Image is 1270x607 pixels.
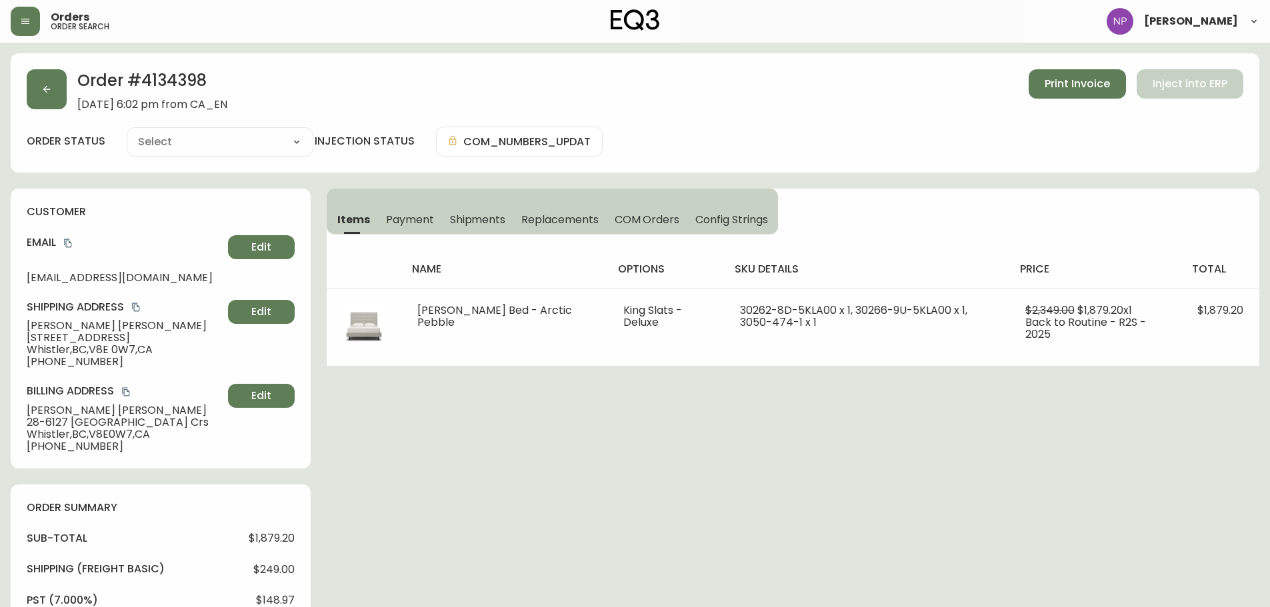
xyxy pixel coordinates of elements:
li: King Slats - Deluxe [623,304,708,328]
h4: options [618,262,713,277]
h4: name [412,262,596,277]
span: Config Strings [695,213,767,227]
span: [PERSON_NAME] [PERSON_NAME] [27,320,223,332]
span: [STREET_ADDRESS] [27,332,223,344]
button: copy [129,301,143,314]
h4: sku details [735,262,999,277]
h4: sub-total [27,531,87,546]
button: Print Invoice [1029,69,1126,99]
span: Replacements [521,213,598,227]
span: [PHONE_NUMBER] [27,356,223,368]
button: Edit [228,384,295,408]
h2: Order # 4134398 [77,69,227,99]
span: 28-6127 [GEOGRAPHIC_DATA] Crs [27,416,223,428]
span: Whistler , BC , V8E 0W7 , CA [27,344,223,356]
span: $2,349.00 [1025,303,1075,318]
label: order status [27,134,105,149]
span: Edit [251,388,271,403]
span: COM Orders [615,213,680,227]
img: 89c62bd0-fed7-4a06-9ac7-a331dad5ec9dOptional[eq3-nara-king-size-bed-arctic-pebble].jpg [343,304,385,347]
h4: total [1192,262,1249,277]
h4: Shipping ( Freight Basic ) [27,562,165,576]
button: Edit [228,300,295,324]
h5: order search [51,23,109,31]
span: Edit [251,240,271,255]
span: Payment [386,213,434,227]
h4: customer [27,205,295,219]
span: Orders [51,12,89,23]
span: $1,879.20 [1197,303,1243,318]
span: [DATE] 6:02 pm from CA_EN [77,99,227,111]
img: 50f1e64a3f95c89b5c5247455825f96f [1107,8,1133,35]
h4: injection status [315,134,415,149]
span: [PERSON_NAME] [1144,16,1238,27]
span: 30262-8D-5KLA00 x 1, 30266-9U-5KLA00 x 1, 3050-474-1 x 1 [740,303,967,330]
span: Print Invoice [1045,77,1110,91]
span: $1,879.20 [249,532,295,544]
span: [PERSON_NAME] Bed - Arctic Pebble [417,303,572,330]
button: Edit [228,235,295,259]
button: copy [119,385,133,398]
span: Edit [251,304,271,319]
span: Whistler , BC , V8E0W7 , CA [27,428,223,440]
h4: Billing Address [27,384,223,398]
span: $1,879.20 x 1 [1077,303,1132,318]
span: [EMAIL_ADDRESS][DOMAIN_NAME] [27,272,223,284]
span: Shipments [450,213,506,227]
h4: price [1020,262,1171,277]
span: $148.97 [256,594,295,606]
span: [PHONE_NUMBER] [27,440,223,452]
img: logo [611,9,660,31]
span: [PERSON_NAME] [PERSON_NAME] [27,404,223,416]
span: Items [337,213,370,227]
span: Back to Routine - R2S - 2025 [1025,314,1146,342]
button: copy [61,237,75,250]
h4: order summary [27,500,295,515]
h4: Shipping Address [27,300,223,314]
h4: Email [27,235,223,250]
span: $249.00 [253,564,295,576]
